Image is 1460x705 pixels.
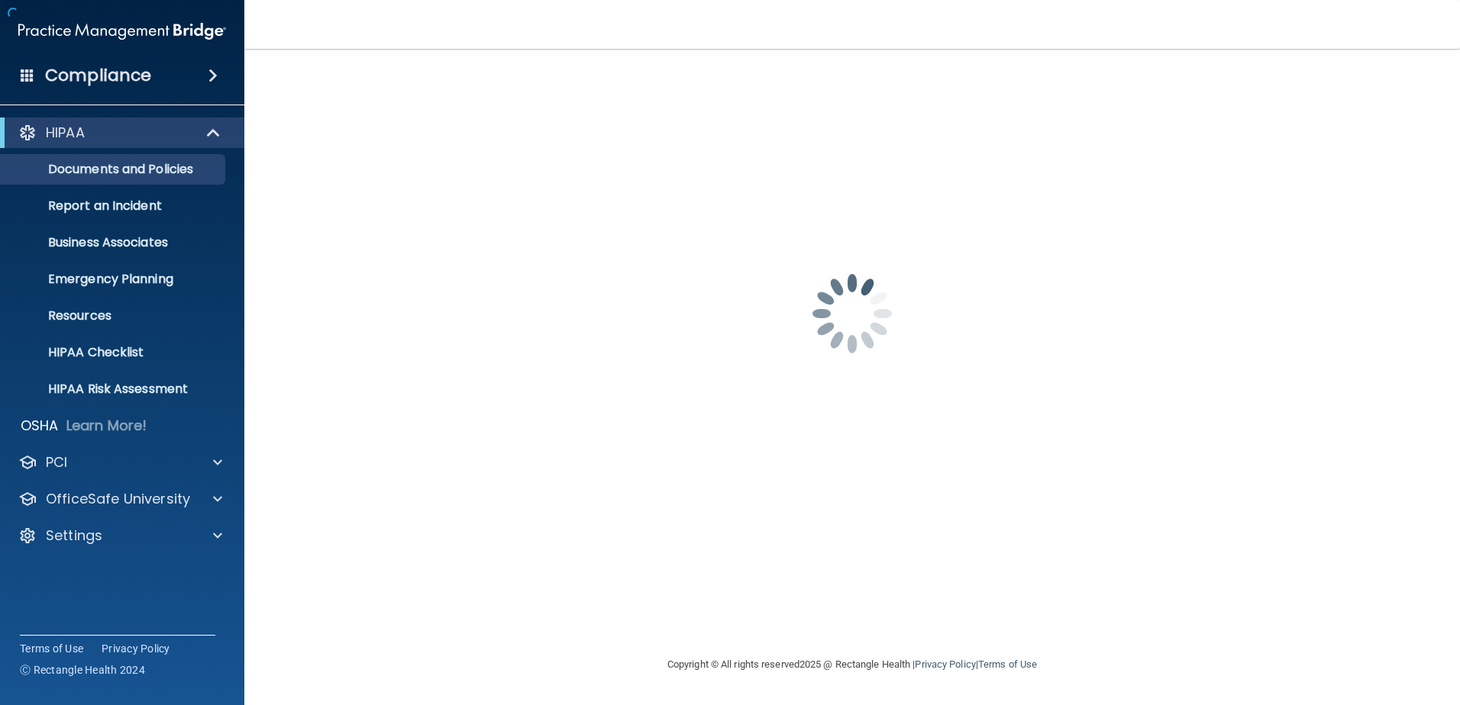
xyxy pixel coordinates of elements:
[18,124,221,142] a: HIPAA
[10,162,218,177] p: Documents and Policies
[10,345,218,360] p: HIPAA Checklist
[776,237,929,390] img: spinner.e123f6fc.gif
[10,198,218,214] p: Report an Incident
[10,272,218,287] p: Emergency Planning
[66,417,147,435] p: Learn More!
[18,526,222,545] a: Settings
[915,658,975,670] a: Privacy Policy
[102,641,170,656] a: Privacy Policy
[20,662,145,678] span: Ⓒ Rectangle Health 2024
[21,417,59,435] p: OSHA
[20,641,83,656] a: Terms of Use
[46,526,102,545] p: Settings
[45,65,151,86] h4: Compliance
[18,16,226,47] img: PMB logo
[46,124,85,142] p: HIPAA
[10,381,218,397] p: HIPAA Risk Assessment
[10,235,218,250] p: Business Associates
[46,490,190,508] p: OfficeSafe University
[10,308,218,324] p: Resources
[573,640,1131,689] div: Copyright © All rights reserved 2025 @ Rectangle Health | |
[46,453,67,472] p: PCI
[18,453,222,472] a: PCI
[18,490,222,508] a: OfficeSafe University
[978,658,1037,670] a: Terms of Use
